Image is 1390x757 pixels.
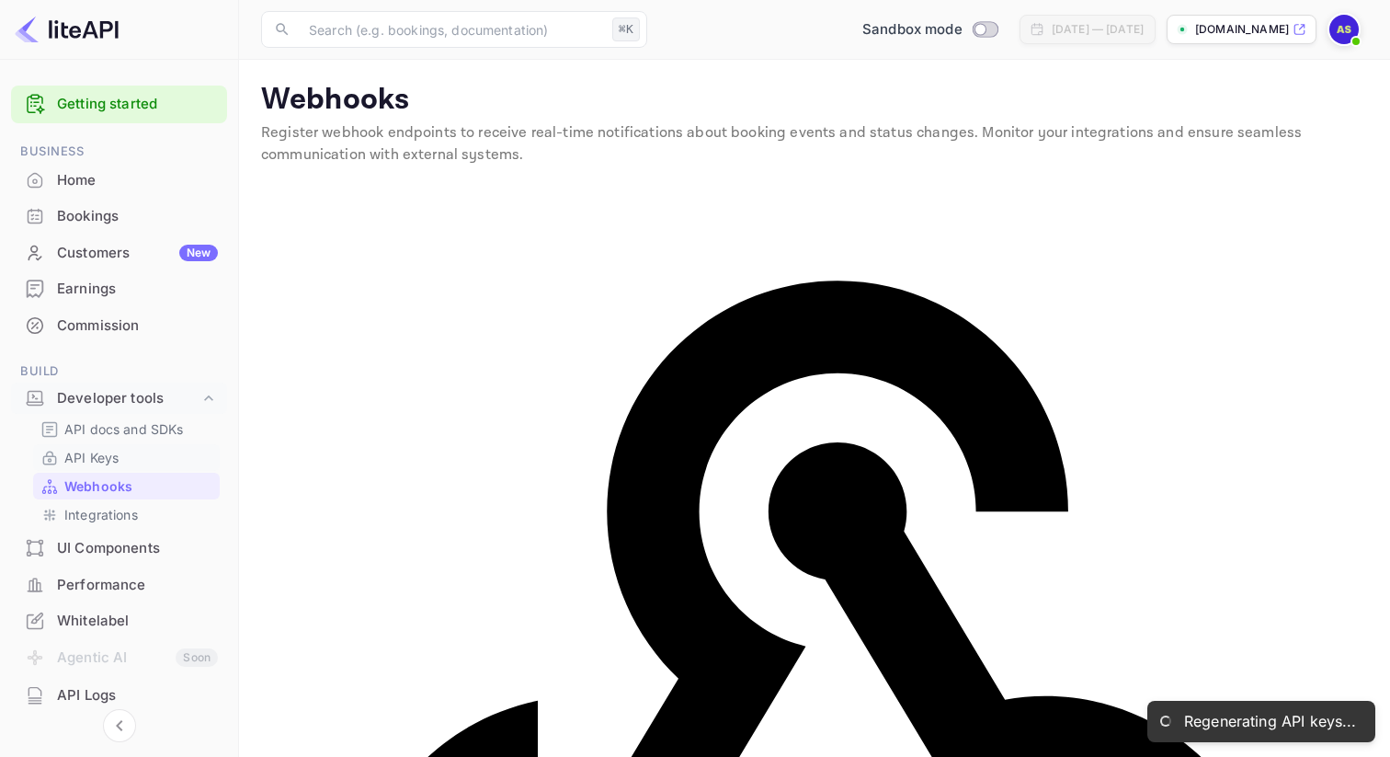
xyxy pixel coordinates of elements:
[57,575,218,596] div: Performance
[33,501,220,528] div: Integrations
[57,170,218,191] div: Home
[57,94,218,115] a: Getting started
[261,82,1368,119] p: Webhooks
[57,206,218,227] div: Bookings
[11,678,227,712] a: API Logs
[64,476,132,496] p: Webhooks
[11,361,227,382] span: Build
[57,685,218,706] div: API Logs
[11,603,227,639] div: Whitelabel
[64,419,184,439] p: API docs and SDKs
[11,271,227,305] a: Earnings
[57,538,218,559] div: UI Components
[179,245,218,261] div: New
[64,448,119,467] p: API Keys
[11,271,227,307] div: Earnings
[11,199,227,235] div: Bookings
[612,17,640,41] div: ⌘K
[1195,21,1289,38] p: [DOMAIN_NAME]
[40,419,212,439] a: API docs and SDKs
[57,315,218,337] div: Commission
[57,611,218,632] div: Whitelabel
[298,11,605,48] input: Search (e.g. bookings, documentation)
[11,531,227,565] a: UI Components
[33,473,220,499] div: Webhooks
[103,709,136,742] button: Collapse navigation
[33,444,220,471] div: API Keys
[57,388,199,409] div: Developer tools
[11,603,227,637] a: Whitelabel
[1184,712,1357,731] div: Regenerating API keys...
[15,15,119,44] img: LiteAPI logo
[11,142,227,162] span: Business
[11,199,227,233] a: Bookings
[11,308,227,344] div: Commission
[11,235,227,271] div: CustomersNew
[855,19,1005,40] div: Switch to Production mode
[57,279,218,300] div: Earnings
[11,235,227,270] a: CustomersNew
[1329,15,1359,44] img: Ahmad Shabib
[57,243,218,264] div: Customers
[40,448,212,467] a: API Keys
[11,568,227,603] div: Performance
[64,505,138,524] p: Integrations
[862,19,963,40] span: Sandbox mode
[261,122,1368,166] p: Register webhook endpoints to receive real-time notifications about booking events and status cha...
[11,308,227,342] a: Commission
[40,505,212,524] a: Integrations
[33,416,220,442] div: API docs and SDKs
[11,163,227,199] div: Home
[11,678,227,714] div: API Logs
[11,531,227,567] div: UI Components
[11,163,227,197] a: Home
[1052,21,1144,38] div: [DATE] — [DATE]
[11,568,227,602] a: Performance
[11,383,227,415] div: Developer tools
[11,732,227,752] span: Security
[40,476,212,496] a: Webhooks
[11,86,227,123] div: Getting started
